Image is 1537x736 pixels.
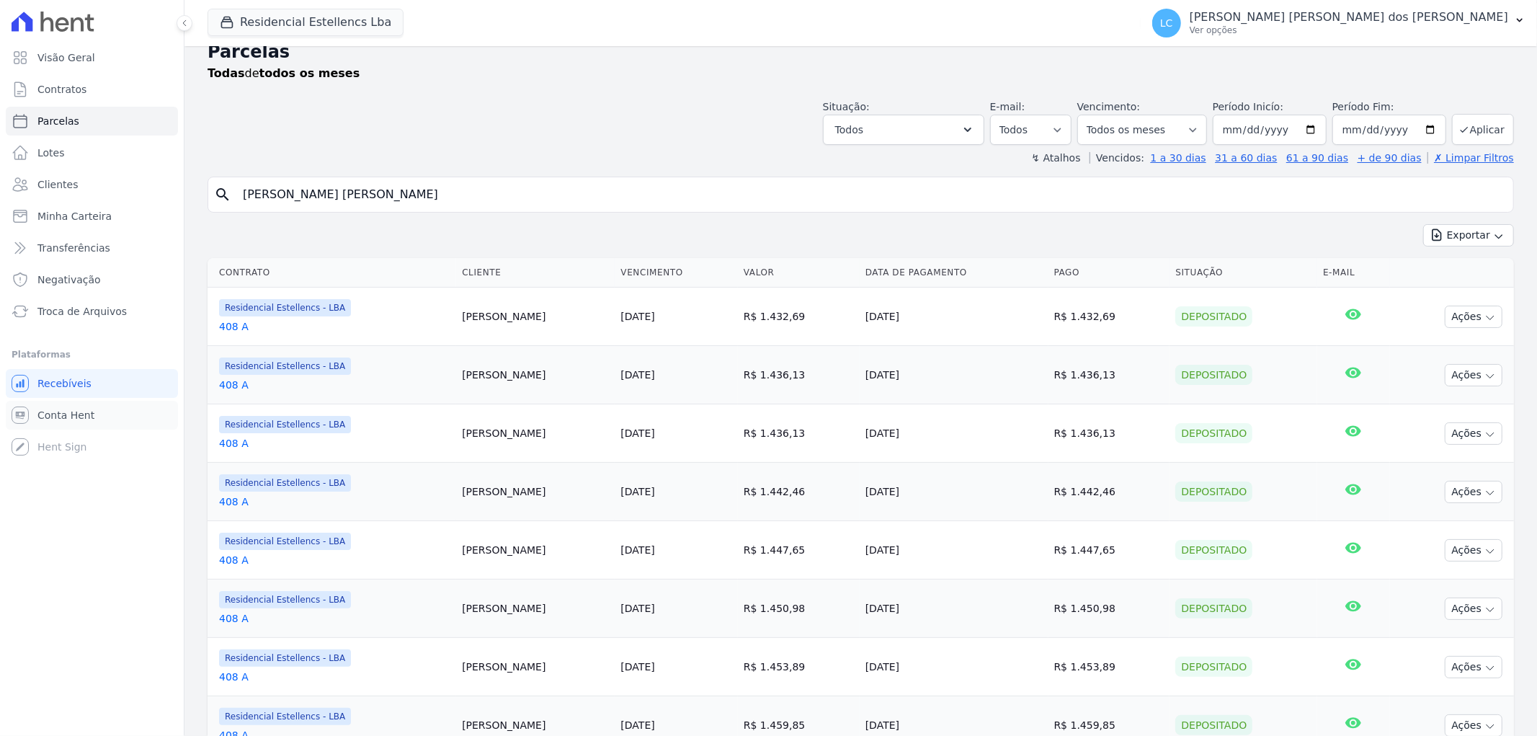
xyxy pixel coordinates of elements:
div: Depositado [1175,423,1252,443]
button: Ações [1445,598,1502,620]
span: Troca de Arquivos [37,304,127,319]
a: [DATE] [620,427,654,439]
a: Visão Geral [6,43,178,72]
a: 408 A [219,611,450,626]
span: Clientes [37,177,78,192]
td: R$ 1.436,13 [738,404,860,463]
th: E-mail [1317,258,1389,288]
span: Residencial Estellencs - LBA [219,474,351,492]
span: Residencial Estellencs - LBA [219,708,351,725]
p: [PERSON_NAME] [PERSON_NAME] dos [PERSON_NAME] [1190,10,1508,25]
a: [DATE] [620,369,654,381]
span: Residencial Estellencs - LBA [219,358,351,375]
a: Minha Carteira [6,202,178,231]
a: Clientes [6,170,178,199]
span: Recebíveis [37,376,92,391]
th: Contrato [208,258,456,288]
button: Ações [1445,364,1502,386]
button: Ações [1445,306,1502,328]
span: Residencial Estellencs - LBA [219,533,351,550]
td: R$ 1.453,89 [738,638,860,696]
a: 408 A [219,553,450,567]
th: Pago [1048,258,1170,288]
a: ✗ Limpar Filtros [1427,152,1514,164]
h2: Parcelas [208,39,1514,65]
label: Vencidos: [1090,152,1144,164]
span: Lotes [37,146,65,160]
th: Cliente [456,258,615,288]
span: Negativação [37,272,101,287]
a: [DATE] [620,661,654,673]
td: R$ 1.453,89 [1048,638,1170,696]
td: R$ 1.436,13 [1048,346,1170,404]
a: Lotes [6,138,178,167]
button: LC [PERSON_NAME] [PERSON_NAME] dos [PERSON_NAME] Ver opções [1141,3,1537,43]
span: Visão Geral [37,50,95,65]
div: Depositado [1175,482,1252,502]
td: R$ 1.450,98 [738,580,860,638]
a: Troca de Arquivos [6,297,178,326]
th: Data de Pagamento [860,258,1048,288]
a: 1 a 30 dias [1151,152,1206,164]
strong: Todas [208,66,245,80]
a: 61 a 90 dias [1286,152,1348,164]
td: [DATE] [860,580,1048,638]
a: + de 90 dias [1358,152,1422,164]
th: Valor [738,258,860,288]
div: Depositado [1175,598,1252,618]
div: Depositado [1175,540,1252,560]
a: [DATE] [620,603,654,614]
td: R$ 1.447,65 [738,521,860,580]
span: Todos [835,121,863,138]
a: [DATE] [620,486,654,497]
a: Transferências [6,234,178,262]
th: Situação [1170,258,1317,288]
label: Período Fim: [1332,99,1446,115]
input: Buscar por nome do lote ou do cliente [234,180,1507,209]
td: R$ 1.436,13 [738,346,860,404]
td: [DATE] [860,463,1048,521]
span: Residencial Estellencs - LBA [219,649,351,667]
td: [DATE] [860,404,1048,463]
button: Residencial Estellencs Lba [208,9,404,36]
td: [PERSON_NAME] [456,346,615,404]
p: de [208,65,360,82]
span: Contratos [37,82,86,97]
span: Conta Hent [37,408,94,422]
a: 31 a 60 dias [1215,152,1277,164]
button: Ações [1445,422,1502,445]
a: [DATE] [620,544,654,556]
button: Exportar [1423,224,1514,247]
a: 408 A [219,495,450,509]
label: Período Inicío: [1213,101,1283,112]
td: R$ 1.442,46 [1048,463,1170,521]
td: [PERSON_NAME] [456,580,615,638]
div: Depositado [1175,365,1252,385]
button: Aplicar [1452,114,1514,145]
td: R$ 1.432,69 [738,288,860,346]
a: 408 A [219,436,450,451]
span: LC [1160,18,1173,28]
div: Depositado [1175,306,1252,327]
td: [PERSON_NAME] [456,404,615,463]
button: Todos [823,115,984,145]
td: [PERSON_NAME] [456,463,615,521]
td: [PERSON_NAME] [456,521,615,580]
button: Ações [1445,481,1502,503]
label: E-mail: [990,101,1025,112]
td: R$ 1.450,98 [1048,580,1170,638]
a: [DATE] [620,719,654,731]
td: [PERSON_NAME] [456,288,615,346]
td: [DATE] [860,288,1048,346]
a: Conta Hent [6,401,178,430]
span: Residencial Estellencs - LBA [219,591,351,608]
i: search [214,186,231,203]
td: R$ 1.436,13 [1048,404,1170,463]
td: [PERSON_NAME] [456,638,615,696]
td: R$ 1.447,65 [1048,521,1170,580]
button: Ações [1445,656,1502,678]
span: Residencial Estellencs - LBA [219,299,351,316]
label: Vencimento: [1077,101,1140,112]
span: Parcelas [37,114,79,128]
a: Contratos [6,75,178,104]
